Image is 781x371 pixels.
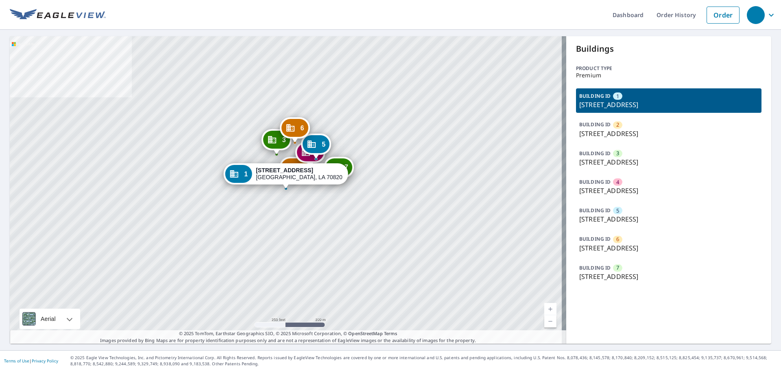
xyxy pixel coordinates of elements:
[579,178,611,185] p: BUILDING ID
[579,129,758,138] p: [STREET_ADDRESS]
[576,65,761,72] p: Product type
[579,243,758,253] p: [STREET_ADDRESS]
[384,330,397,336] a: Terms
[20,309,80,329] div: Aerial
[256,167,313,173] strong: [STREET_ADDRESS]
[70,355,777,367] p: © 2025 Eagle View Technologies, Inc. and Pictometry International Corp. All Rights Reserved. Repo...
[579,264,611,271] p: BUILDING ID
[324,157,354,182] div: Dropped pin, building 7, Commercial property, 550 Ben Hur Rd Baton Rouge, LA 70820
[544,303,556,315] a: Current Level 17, Zoom In
[262,129,292,154] div: Dropped pin, building 3, Commercial property, 550 Ben Hur Rd Baton Rouge, LA 70820
[322,141,325,147] span: 5
[576,43,761,55] p: Buildings
[579,157,758,167] p: [STREET_ADDRESS]
[4,358,29,364] a: Terms of Use
[301,125,304,131] span: 6
[579,272,758,281] p: [STREET_ADDRESS]
[579,235,611,242] p: BUILDING ID
[279,157,310,182] div: Dropped pin, building 2, Commercial property, 550 Ben Hur Rd Baton Rouge, LA 70820
[32,358,58,364] a: Privacy Policy
[579,186,758,195] p: [STREET_ADDRESS]
[579,207,611,214] p: BUILDING ID
[38,309,58,329] div: Aerial
[4,358,58,363] p: |
[616,92,619,100] span: 1
[616,178,619,186] span: 4
[282,137,286,143] span: 3
[579,100,758,110] p: [STREET_ADDRESS]
[579,92,611,99] p: BUILDING ID
[223,163,348,189] div: Dropped pin, building 1, Commercial property, 550 Ben Hur Rd Baton Rouge, LA 70820
[544,315,556,327] a: Current Level 17, Zoom Out
[579,121,611,128] p: BUILDING ID
[10,9,106,21] img: EV Logo
[348,330,382,336] a: OpenStreetMap
[616,121,619,129] span: 2
[10,330,566,344] p: Images provided by Bing Maps are for property identification purposes only and are not a represen...
[616,149,619,157] span: 3
[579,214,758,224] p: [STREET_ADDRESS]
[244,171,248,177] span: 1
[616,207,619,215] span: 5
[616,235,619,243] span: 6
[280,117,310,143] div: Dropped pin, building 6, Commercial property, 550 Ben Hur Rd Baton Rouge, LA 70820
[616,264,619,272] span: 7
[576,72,761,79] p: Premium
[707,7,740,24] a: Order
[256,167,343,181] div: [GEOGRAPHIC_DATA], LA 70820
[579,150,611,157] p: BUILDING ID
[179,330,397,337] span: © 2025 TomTom, Earthstar Geographics SIO, © 2025 Microsoft Corporation, ©
[295,142,325,167] div: Dropped pin, building 4, Commercial property, 550 Ben Hur Rd Baton Rouge, LA 70820
[301,134,331,159] div: Dropped pin, building 5, Commercial property, 550 Ben Hur Rd Baton Rouge, LA 70820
